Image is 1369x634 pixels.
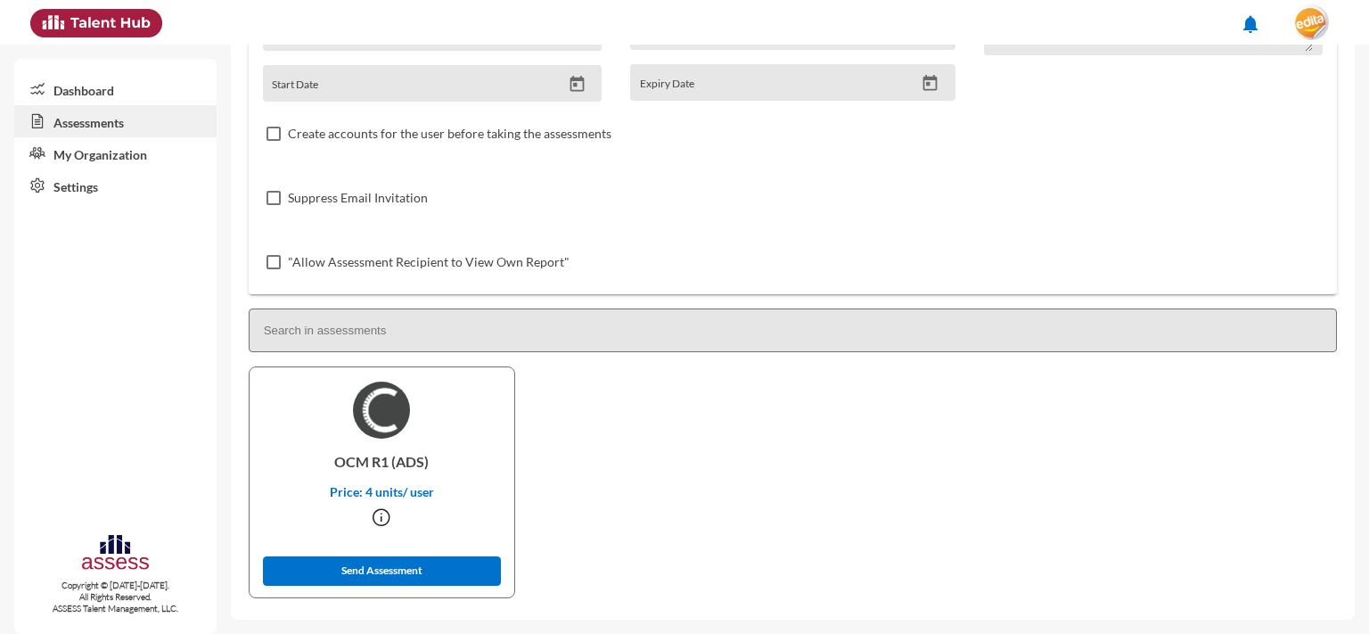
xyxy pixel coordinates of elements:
p: Copyright © [DATE]-[DATE]. All Rights Reserved. ASSESS Talent Management, LLC. [14,580,217,614]
mat-icon: notifications [1240,13,1261,35]
span: "Allow Assessment Recipient to View Own Report" [288,251,570,273]
a: Assessments [14,105,217,137]
input: Search in assessments [249,309,1337,352]
span: Suppress Email Invitation [288,187,428,209]
a: Settings [14,169,217,202]
img: assesscompany-logo.png [80,532,151,576]
p: OCM R1 (ADS) [264,439,500,484]
p: Price: 4 units/ user [264,484,500,499]
a: My Organization [14,137,217,169]
button: Send Assessment [263,556,502,586]
a: Dashboard [14,73,217,105]
button: Open calendar [562,75,593,94]
span: Create accounts for the user before taking the assessments [288,123,611,144]
button: Open calendar [914,74,946,93]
